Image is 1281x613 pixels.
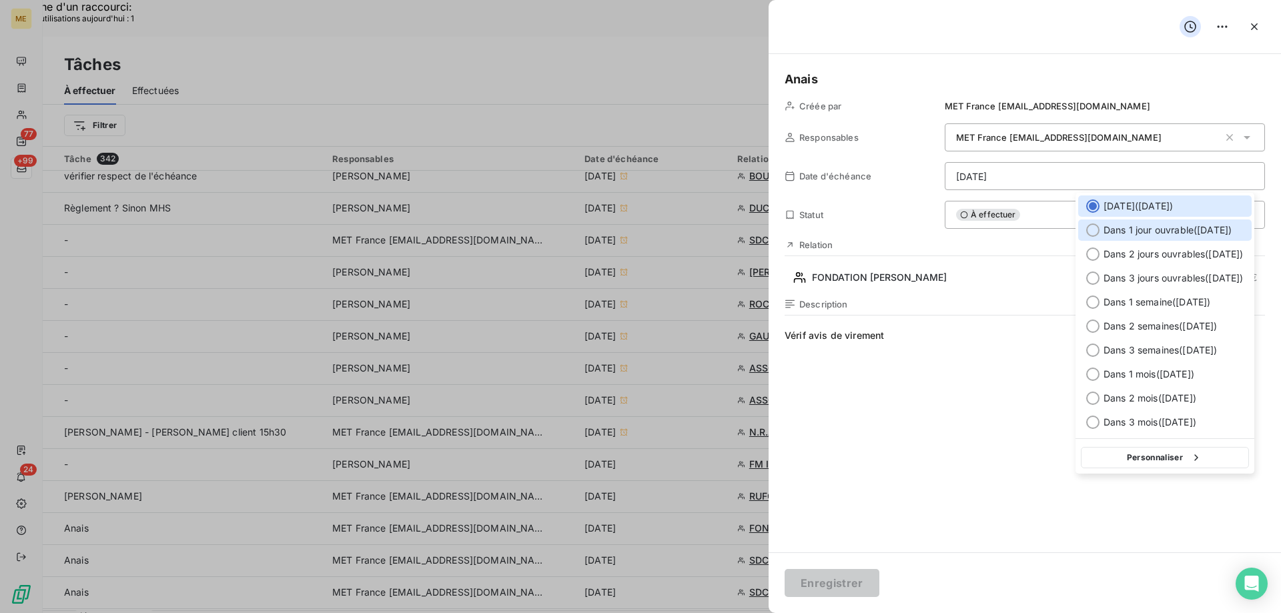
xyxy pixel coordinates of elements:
span: Dans 2 jours ouvrables ( [DATE] ) [1104,247,1244,261]
span: Dans 2 mois ( [DATE] ) [1104,392,1196,405]
span: Dans 3 semaines ( [DATE] ) [1104,344,1217,357]
span: Dans 1 jour ouvrable ( [DATE] ) [1104,223,1232,237]
span: Dans 1 semaine ( [DATE] ) [1104,295,1210,309]
span: [DATE] ( [DATE] ) [1104,199,1173,213]
span: Dans 2 semaines ( [DATE] ) [1104,320,1217,333]
span: Dans 3 mois ( [DATE] ) [1104,416,1196,429]
button: Personnaliser [1081,447,1249,468]
span: Dans 1 mois ( [DATE] ) [1104,368,1194,381]
span: Dans 3 jours ouvrables ( [DATE] ) [1104,271,1244,285]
